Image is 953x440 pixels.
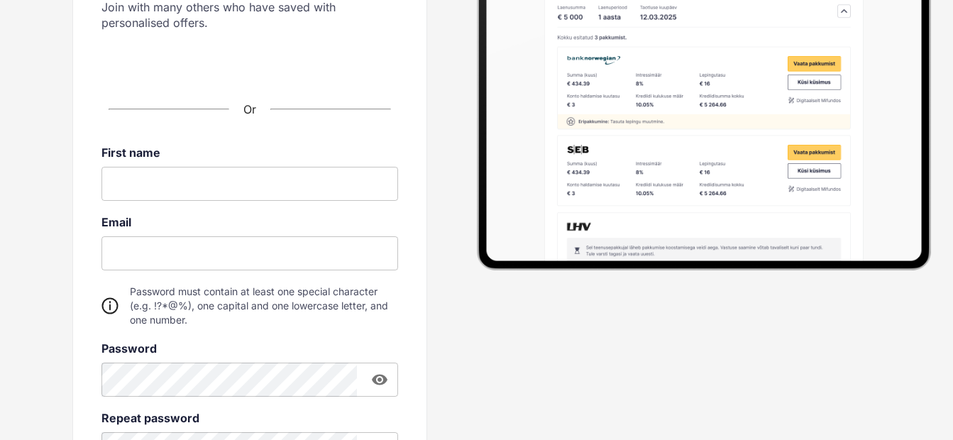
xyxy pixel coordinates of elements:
span: Password must contain at least one special character (e.g. !?*@%), one capital and one lowercase ... [130,285,398,327]
span: Or [243,102,256,116]
label: Password [101,341,398,356]
label: Email [101,215,398,229]
iframe: Kirjaudu Google-tilillä -painike [129,43,370,75]
label: Repeat password [101,411,398,425]
label: First name [101,145,398,160]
